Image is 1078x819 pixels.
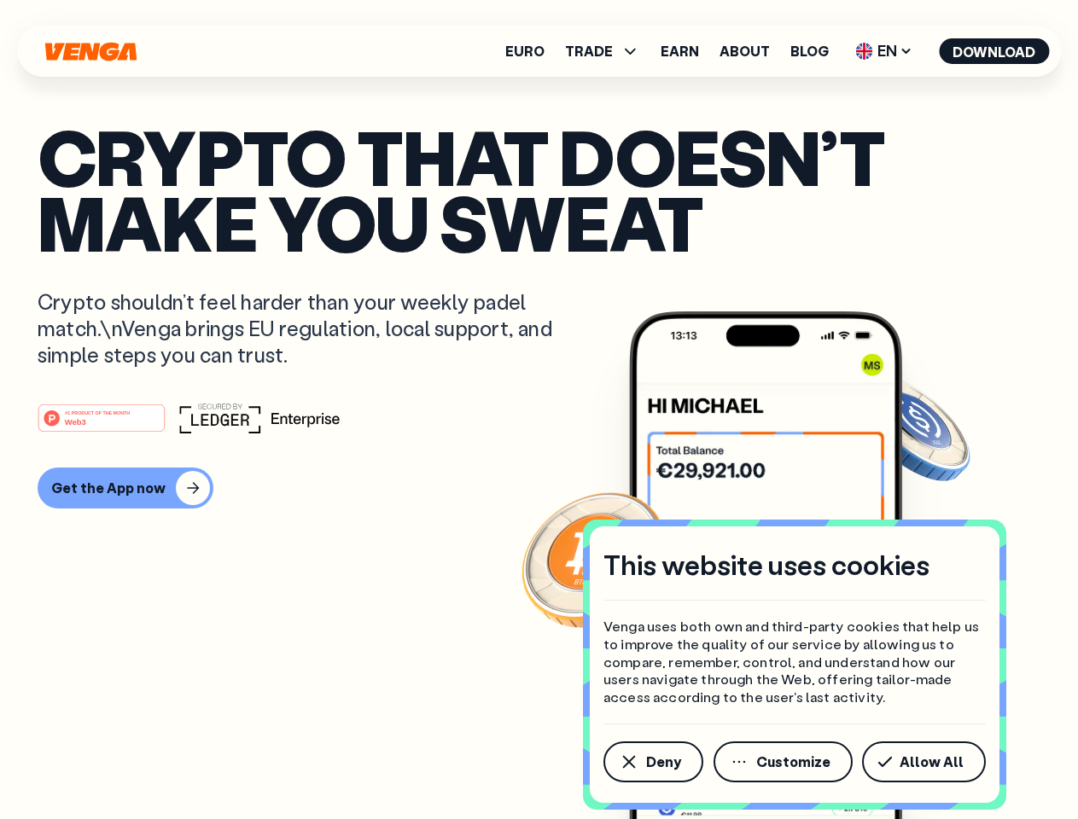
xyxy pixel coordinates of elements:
img: USDC coin [851,367,974,490]
tspan: #1 PRODUCT OF THE MONTH [65,409,130,415]
p: Crypto that doesn’t make you sweat [38,124,1040,254]
span: TRADE [565,44,613,58]
img: flag-uk [855,43,872,60]
tspan: Web3 [65,416,86,426]
a: Earn [661,44,699,58]
div: Get the App now [51,479,166,497]
a: #1 PRODUCT OF THE MONTHWeb3 [38,414,166,436]
button: Allow All [862,741,986,782]
button: Get the App now [38,468,213,508]
button: Deny [603,741,703,782]
span: TRADE [565,41,640,61]
a: Euro [505,44,545,58]
span: Customize [756,755,830,769]
p: Crypto shouldn’t feel harder than your weekly padel match.\nVenga brings EU regulation, local sup... [38,288,577,369]
span: Deny [646,755,681,769]
h4: This website uses cookies [603,547,929,583]
img: Bitcoin [518,482,672,636]
svg: Home [43,42,138,61]
span: EN [849,38,918,65]
a: Blog [790,44,829,58]
a: About [720,44,770,58]
a: Get the App now [38,468,1040,508]
p: Venga uses both own and third-party cookies that help us to improve the quality of our service by... [603,618,986,706]
button: Customize [714,741,853,782]
span: Allow All [900,755,964,769]
button: Download [939,38,1049,64]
